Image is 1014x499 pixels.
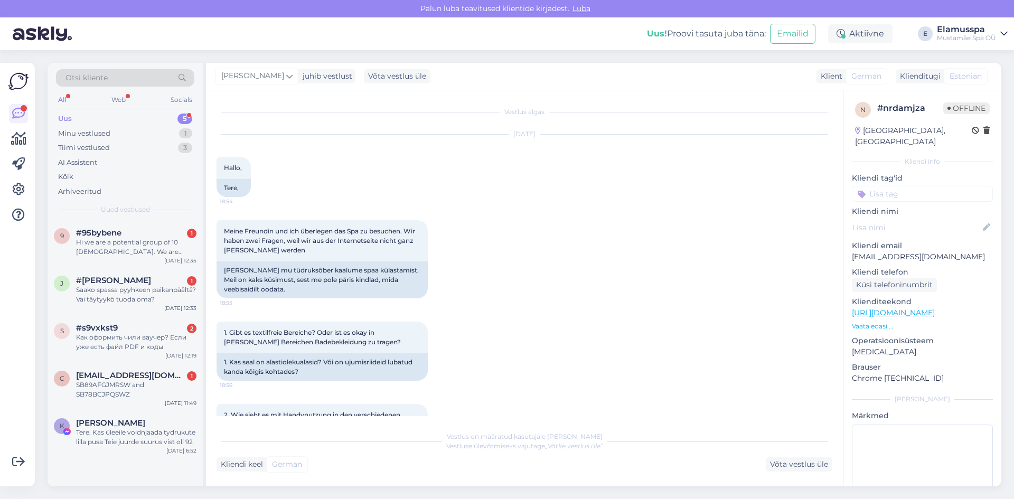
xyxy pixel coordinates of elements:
p: Kliendi telefon [852,267,993,278]
p: Kliendi nimi [852,206,993,217]
div: Tiimi vestlused [58,143,110,153]
div: [DATE] [217,129,832,139]
p: Märkmed [852,410,993,421]
p: Chrome [TECHNICAL_ID] [852,373,993,384]
p: Kliendi email [852,240,993,251]
div: Kliendi keel [217,459,263,470]
div: [GEOGRAPHIC_DATA], [GEOGRAPHIC_DATA] [855,125,972,147]
div: juhib vestlust [298,71,352,82]
div: [PERSON_NAME] mu tüdruksõber kaalume spaa külastamist. Meil ​​on kaks küsimust, sest me pole päri... [217,261,428,298]
input: Lisa nimi [852,222,981,233]
div: 1 [179,128,192,139]
div: 1 [187,371,196,381]
b: Uus! [647,29,667,39]
span: Hallo, [224,164,242,172]
span: j [60,279,63,287]
span: c [60,374,64,382]
p: Klienditeekond [852,296,993,307]
p: Vaata edasi ... [852,322,993,331]
span: Otsi kliente [65,72,108,83]
span: 18:56 [220,381,259,389]
div: AI Assistent [58,157,97,168]
div: Saako spassa pyyhkeen paikanpäältä? Vai täytyykö tuoda oma? [76,285,196,304]
span: 9 [60,232,64,240]
div: Как оформить чили ваучер? Если уже есть файл PDF и коды [76,333,196,352]
span: n [860,106,866,114]
div: SB89AFGJMRSW and SB78BCJPQSWZ [76,380,196,399]
div: All [56,93,68,107]
div: Küsi telefoninumbrit [852,278,937,292]
div: Tere, [217,179,251,197]
div: Proovi tasuta juba täna: [647,27,766,40]
div: [DATE] 12:33 [164,304,196,312]
img: Askly Logo [8,71,29,91]
span: ceyda101@hotmail.com [76,371,186,380]
span: Meine Freundin und ich überlegen das Spa zu besuchen. Wir haben zwei Fragen, weil wir aus der Int... [224,227,417,254]
div: Tere. Kas üleeile voidnjaada tydrukute lilla pusa Teie juurde suurus vist oli 92 [76,428,196,447]
p: Operatsioonisüsteem [852,335,993,346]
div: Hi we are a potential group of 10 [DEMOGRAPHIC_DATA]. We are interested in booking just spa, pool... [76,238,196,257]
span: #s9vxkst9 [76,323,118,333]
div: Vestlus algas [217,107,832,117]
div: 1 [187,229,196,238]
i: „Võtke vestlus üle” [545,442,603,450]
div: Kõik [58,172,73,182]
span: #95bybene [76,228,121,238]
span: Vestlus on määratud kasutajale [PERSON_NAME] [447,432,603,440]
div: E [918,26,933,41]
div: Võta vestlus üle [364,69,430,83]
div: Klient [816,71,842,82]
span: [PERSON_NAME] [221,70,284,82]
p: [MEDICAL_DATA] [852,346,993,357]
div: 5 [177,114,192,124]
div: 3 [178,143,192,153]
span: 18:55 [220,299,259,307]
div: # nrdamjza [877,102,943,115]
div: Võta vestlus üle [766,457,832,472]
div: 1. Kas seal on alastiolekualasid? Või on ujumisriideid lubatud kanda kõigis kohtades? [217,353,428,381]
p: Kliendi tag'id [852,173,993,184]
span: Uued vestlused [101,205,150,214]
input: Lisa tag [852,186,993,202]
div: Arhiveeritud [58,186,101,197]
div: Elamusspa [937,25,996,34]
span: Kristina Tšebõkina [76,418,145,428]
div: [DATE] 6:52 [166,447,196,455]
a: ElamusspaMustamäe Spa OÜ [937,25,1008,42]
span: German [851,71,881,82]
div: Aktiivne [828,24,893,43]
div: 1 [187,276,196,286]
div: Klienditugi [896,71,941,82]
p: [EMAIL_ADDRESS][DOMAIN_NAME] [852,251,993,262]
div: Uus [58,114,72,124]
span: 2. Wie sieht es mit Handynutzung in den verschiedenen Bereichen aus? Also uns geht es darum, in w... [224,411,417,447]
span: s [60,327,64,335]
div: [PERSON_NAME] [852,394,993,404]
span: K [60,422,64,430]
div: [DATE] 12:19 [165,352,196,360]
span: #jhcjvvhn [76,276,151,285]
span: Vestluse ülevõtmiseks vajutage [446,442,603,450]
div: [DATE] 12:35 [164,257,196,265]
div: Kliendi info [852,157,993,166]
button: Emailid [770,24,815,44]
div: Minu vestlused [58,128,110,139]
div: 2 [187,324,196,333]
span: Offline [943,102,990,114]
div: Mustamäe Spa OÜ [937,34,996,42]
div: Socials [168,93,194,107]
span: German [272,459,302,470]
span: Estonian [950,71,982,82]
p: Brauser [852,362,993,373]
a: [URL][DOMAIN_NAME] [852,308,935,317]
span: 18:54 [220,197,259,205]
div: [DATE] 11:49 [165,399,196,407]
span: 1. Gibt es textilfreie Bereiche? Oder ist es okay in [PERSON_NAME] Bereichen Badebekleidung zu tr... [224,328,401,346]
div: Web [109,93,128,107]
span: Luba [569,4,594,13]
